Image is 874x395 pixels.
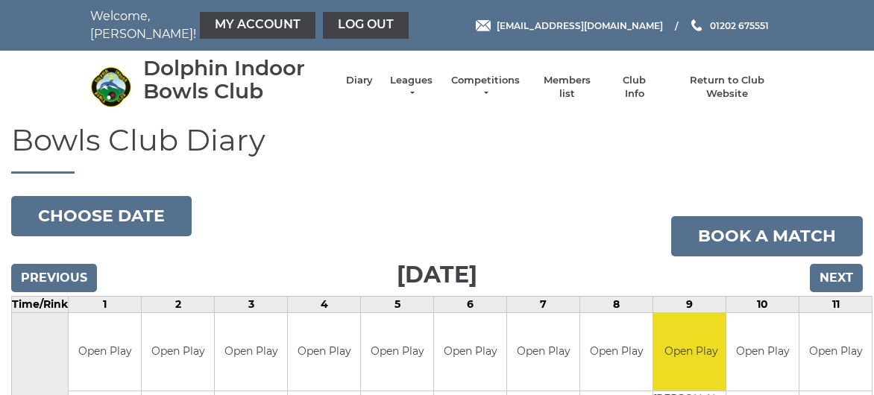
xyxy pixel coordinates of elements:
[476,20,491,31] img: Email
[653,296,726,312] td: 9
[361,313,433,391] td: Open Play
[11,124,863,174] h1: Bowls Club Diary
[580,296,653,312] td: 8
[288,296,361,312] td: 4
[535,74,597,101] a: Members list
[388,74,435,101] a: Leagues
[142,296,215,312] td: 2
[12,296,69,312] td: Time/Rink
[215,313,287,391] td: Open Play
[476,19,663,33] a: Email [EMAIL_ADDRESS][DOMAIN_NAME]
[810,264,863,292] input: Next
[613,74,656,101] a: Club Info
[434,296,507,312] td: 6
[90,66,131,107] img: Dolphin Indoor Bowls Club
[11,196,192,236] button: Choose date
[507,296,580,312] td: 7
[507,313,579,391] td: Open Play
[580,313,653,391] td: Open Play
[671,216,863,256] a: Book a match
[323,12,409,39] a: Log out
[726,296,799,312] td: 10
[434,313,506,391] td: Open Play
[361,296,434,312] td: 5
[710,19,769,31] span: 01202 675551
[689,19,769,33] a: Phone us 01202 675551
[691,19,702,31] img: Phone us
[726,313,799,391] td: Open Play
[288,313,360,391] td: Open Play
[69,313,141,391] td: Open Play
[90,7,366,43] nav: Welcome, [PERSON_NAME]!
[799,313,872,391] td: Open Play
[200,12,315,39] a: My Account
[671,74,784,101] a: Return to Club Website
[653,313,729,391] td: Open Play
[215,296,288,312] td: 3
[497,19,663,31] span: [EMAIL_ADDRESS][DOMAIN_NAME]
[11,264,97,292] input: Previous
[346,74,373,87] a: Diary
[69,296,142,312] td: 1
[799,296,873,312] td: 11
[143,57,331,103] div: Dolphin Indoor Bowls Club
[450,74,521,101] a: Competitions
[142,313,214,391] td: Open Play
